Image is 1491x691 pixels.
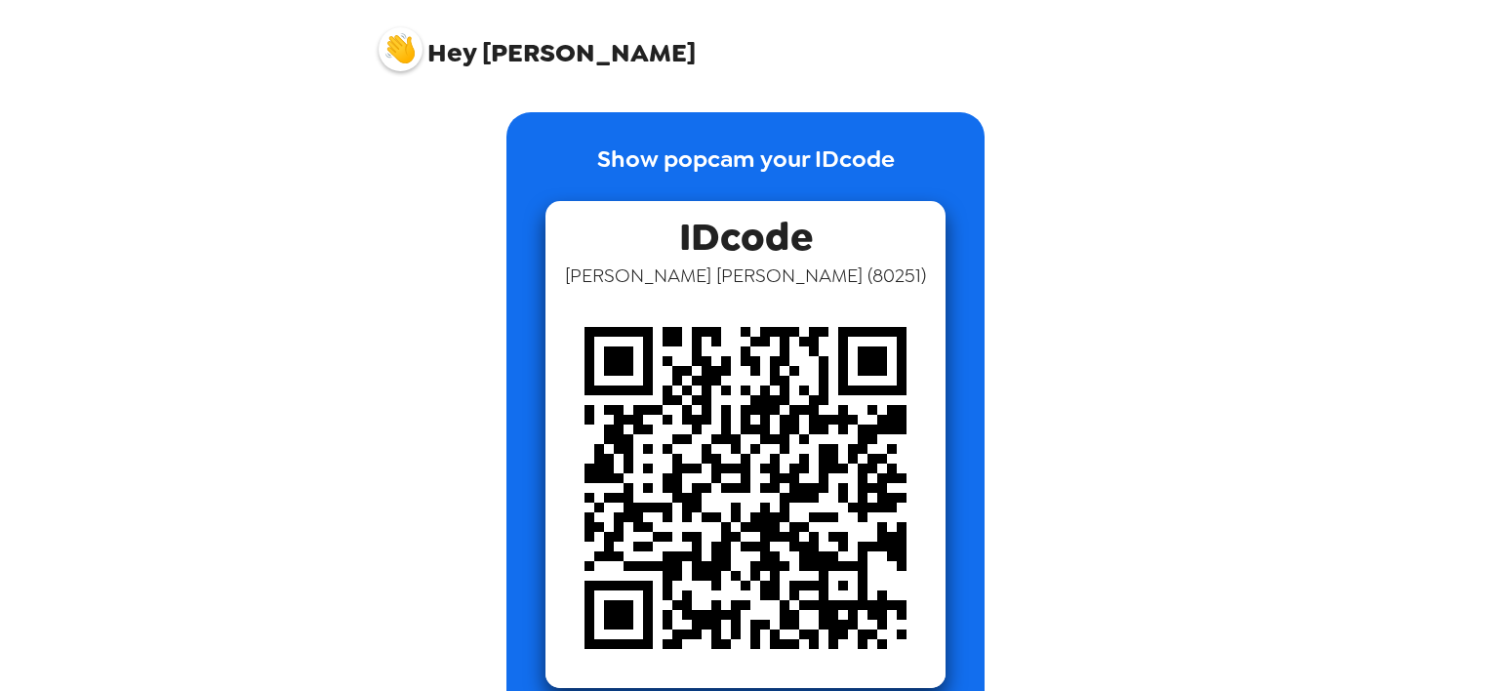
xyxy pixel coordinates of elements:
[597,142,895,201] p: Show popcam your IDcode
[379,27,423,71] img: profile pic
[545,288,946,688] img: qr code
[427,35,476,70] span: Hey
[379,18,696,66] span: [PERSON_NAME]
[679,201,813,263] span: IDcode
[565,263,926,288] span: [PERSON_NAME] [PERSON_NAME] ( 80251 )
